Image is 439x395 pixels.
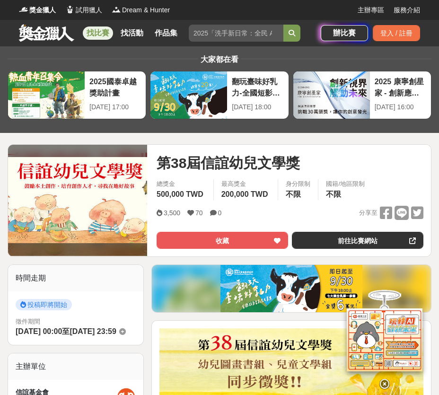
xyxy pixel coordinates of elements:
[286,179,310,189] div: 身分限制
[189,25,283,42] input: 2025「洗手新日常：全民 ALL IN」洗手歌全台徵選
[232,76,283,97] div: 翻玩臺味好乳力-全國短影音創意大募集
[150,71,289,119] a: 翻玩臺味好乳力-全國短影音創意大募集[DATE] 18:00
[347,308,422,371] img: d2146d9a-e6f6-4337-9592-8cefde37ba6b.png
[19,5,28,14] img: Logo
[286,190,301,198] span: 不限
[157,232,288,249] button: 收藏
[359,206,378,220] span: 分享至
[373,25,420,41] div: 登入 / 註冊
[112,5,170,15] a: LogoDream & Hunter
[394,5,420,15] a: 服務介紹
[8,353,143,380] div: 主辦單位
[221,179,271,189] span: 最高獎金
[293,71,431,119] a: 2025 康寧創星家 - 創新應用競賽[DATE] 16:00
[29,5,56,15] span: 獎金獵人
[62,327,70,335] span: 至
[232,102,283,112] div: [DATE] 18:00
[157,152,300,174] span: 第38屆信誼幼兒文學獎
[157,190,203,198] span: 500,000 TWD
[157,179,206,189] span: 總獎金
[89,102,141,112] div: [DATE] 17:00
[83,26,113,40] a: 找比賽
[112,5,121,14] img: Logo
[16,327,62,335] span: [DATE] 00:00
[19,5,56,15] a: Logo獎金獵人
[195,209,203,217] span: 70
[65,5,75,14] img: Logo
[375,76,426,97] div: 2025 康寧創星家 - 創新應用競賽
[292,232,423,249] a: 前往比賽網站
[198,55,241,63] span: 大家都在看
[65,5,102,15] a: Logo試用獵人
[358,5,384,15] a: 主辦專區
[221,190,268,198] span: 200,000 TWD
[89,76,141,97] div: 2025國泰卓越獎助計畫
[321,25,368,41] a: 辦比賽
[76,5,102,15] span: 試用獵人
[8,265,143,291] div: 時間走期
[326,179,365,189] div: 國籍/地區限制
[375,102,426,112] div: [DATE] 16:00
[151,26,181,40] a: 作品集
[16,299,72,310] span: 投稿即將開始
[8,157,147,243] img: Cover Image
[117,26,147,40] a: 找活動
[70,327,116,335] span: [DATE] 23:59
[326,190,341,198] span: 不限
[122,5,170,15] span: Dream & Hunter
[164,209,180,217] span: 3,500
[8,71,146,119] a: 2025國泰卓越獎助計畫[DATE] 17:00
[220,265,362,312] img: 7b6cf212-c677-421d-84b6-9f9188593924.jpg
[218,209,222,217] span: 0
[16,318,40,325] span: 徵件期間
